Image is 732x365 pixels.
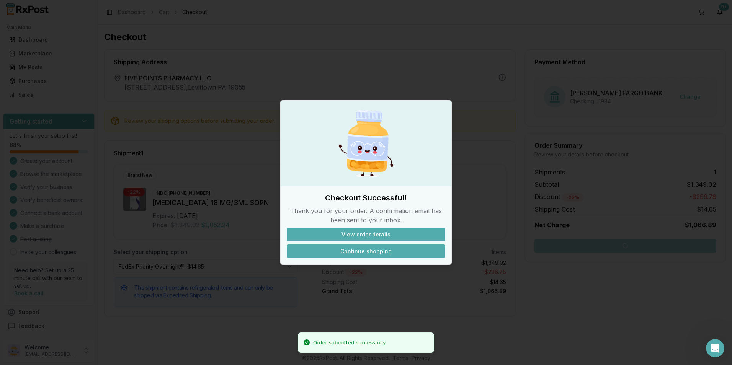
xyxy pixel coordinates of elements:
button: Continue shopping [287,244,445,258]
p: Thank you for your order. A confirmation email has been sent to your inbox. [287,206,445,225]
h2: Checkout Successful! [287,192,445,203]
iframe: Intercom live chat [706,339,724,357]
button: View order details [287,228,445,241]
img: Happy Pill Bottle [329,107,403,180]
